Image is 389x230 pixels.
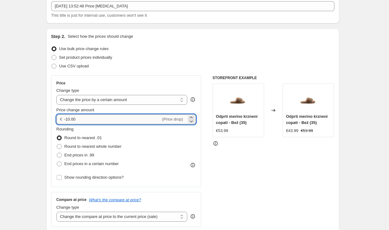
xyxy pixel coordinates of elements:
span: Use bulk price change rules [59,46,109,51]
span: (Price drop) [162,117,183,121]
h3: Compare at price [56,197,87,202]
span: Use CSV upload [59,64,89,68]
span: Set product prices individually [59,55,112,60]
span: Change type [56,205,79,210]
span: € [60,117,62,121]
span: Price change amount [56,108,94,112]
div: help [190,96,196,103]
span: Odprti merino krzneni copati - Bež (35) [216,114,258,125]
div: help [190,213,196,219]
h6: STOREFRONT EXAMPLE [213,75,334,80]
img: Odprti-merino-krzneni-copati-bez_80x.jpg [296,87,321,112]
strike: €53.99 [301,128,313,134]
input: 30% off holiday sale [51,1,334,11]
span: Change type [56,88,79,93]
span: End prices in a certain number [64,161,119,166]
h3: Price [56,81,65,86]
div: €53.99 [216,128,228,134]
span: Round to nearest .01 [64,135,102,140]
span: Rounding [56,127,74,131]
span: Round to nearest whole number [64,144,122,149]
span: End prices in .99 [64,153,94,157]
p: Select how the prices should change [68,33,133,40]
span: This title is just for internal use, customers won't see it [51,13,147,18]
button: What's the compare at price? [89,198,141,202]
input: -10.00 [64,114,161,124]
img: Odprti-merino-krzneni-copati-bez_80x.jpg [226,87,250,112]
div: €43.99 [286,128,298,134]
span: Show rounding direction options? [64,175,124,180]
h2: Step 2. [51,33,65,40]
span: Odprti merino krzneni copati - Bež (35) [286,114,328,125]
